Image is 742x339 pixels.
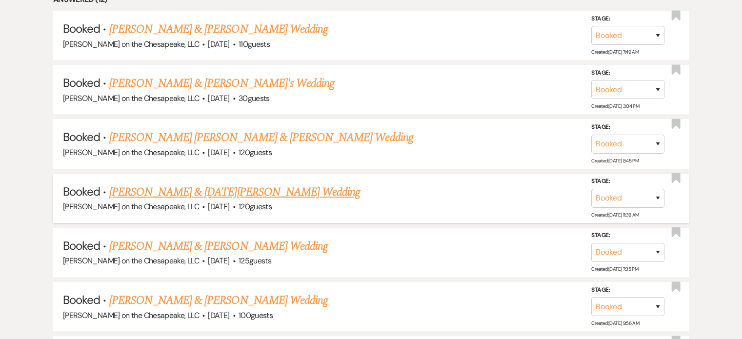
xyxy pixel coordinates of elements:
[63,147,199,158] span: [PERSON_NAME] on the Chesapeake, LLC
[239,310,273,320] span: 100 guests
[239,256,271,266] span: 125 guests
[63,184,100,199] span: Booked
[63,310,199,320] span: [PERSON_NAME] on the Chesapeake, LLC
[63,292,100,307] span: Booked
[109,183,361,201] a: [PERSON_NAME] & [DATE][PERSON_NAME] Wedding
[109,238,328,255] a: [PERSON_NAME] & [PERSON_NAME] Wedding
[63,129,100,144] span: Booked
[63,75,100,90] span: Booked
[591,14,664,24] label: Stage:
[208,39,229,49] span: [DATE]
[239,39,270,49] span: 110 guests
[63,201,199,212] span: [PERSON_NAME] on the Chesapeake, LLC
[208,310,229,320] span: [DATE]
[63,256,199,266] span: [PERSON_NAME] on the Chesapeake, LLC
[591,103,639,109] span: Created: [DATE] 3:04 PM
[109,20,328,38] a: [PERSON_NAME] & [PERSON_NAME] Wedding
[63,238,100,253] span: Booked
[239,201,272,212] span: 120 guests
[591,68,664,79] label: Stage:
[239,93,270,103] span: 30 guests
[591,320,639,326] span: Created: [DATE] 9:56 AM
[109,292,328,309] a: [PERSON_NAME] & [PERSON_NAME] Wedding
[239,147,272,158] span: 120 guests
[63,21,100,36] span: Booked
[591,49,639,55] span: Created: [DATE] 7:49 AM
[208,256,229,266] span: [DATE]
[591,266,638,272] span: Created: [DATE] 7:35 PM
[208,147,229,158] span: [DATE]
[208,201,229,212] span: [DATE]
[109,75,335,92] a: [PERSON_NAME] & [PERSON_NAME]'s Wedding
[591,230,664,241] label: Stage:
[591,122,664,133] label: Stage:
[109,129,413,146] a: [PERSON_NAME] [PERSON_NAME] & [PERSON_NAME] Wedding
[63,39,199,49] span: [PERSON_NAME] on the Chesapeake, LLC
[208,93,229,103] span: [DATE]
[591,176,664,187] label: Stage:
[63,93,199,103] span: [PERSON_NAME] on the Chesapeake, LLC
[591,157,639,163] span: Created: [DATE] 8:45 PM
[591,284,664,295] label: Stage:
[591,212,639,218] span: Created: [DATE] 11:39 AM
